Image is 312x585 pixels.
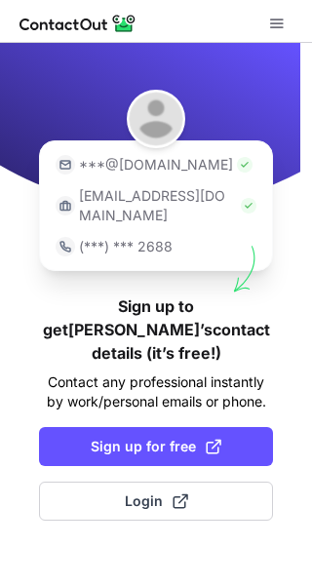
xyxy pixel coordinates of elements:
[39,372,273,411] p: Contact any professional instantly by work/personal emails or phone.
[91,437,221,456] span: Sign up for free
[56,155,75,175] img: https://contactout.com/extension/app/static/media/login-email-icon.f64bce713bb5cd1896fef81aa7b14a...
[19,12,136,35] img: ContactOut v5.3.10
[39,427,273,466] button: Sign up for free
[56,237,75,256] img: https://contactout.com/extension/app/static/media/login-phone-icon.bacfcb865e29de816d437549d7f4cb...
[127,90,185,148] img: Tamati Heraud
[79,155,233,175] p: ***@[DOMAIN_NAME]
[241,198,256,214] img: Check Icon
[39,294,273,365] h1: Sign up to get [PERSON_NAME]’s contact details (it’s free!)
[237,157,253,173] img: Check Icon
[79,186,237,225] p: [EMAIL_ADDRESS][DOMAIN_NAME]
[125,491,188,511] span: Login
[56,196,75,215] img: https://contactout.com/extension/app/static/media/login-work-icon.638a5007170bc45168077fde17b29a1...
[39,482,273,521] button: Login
